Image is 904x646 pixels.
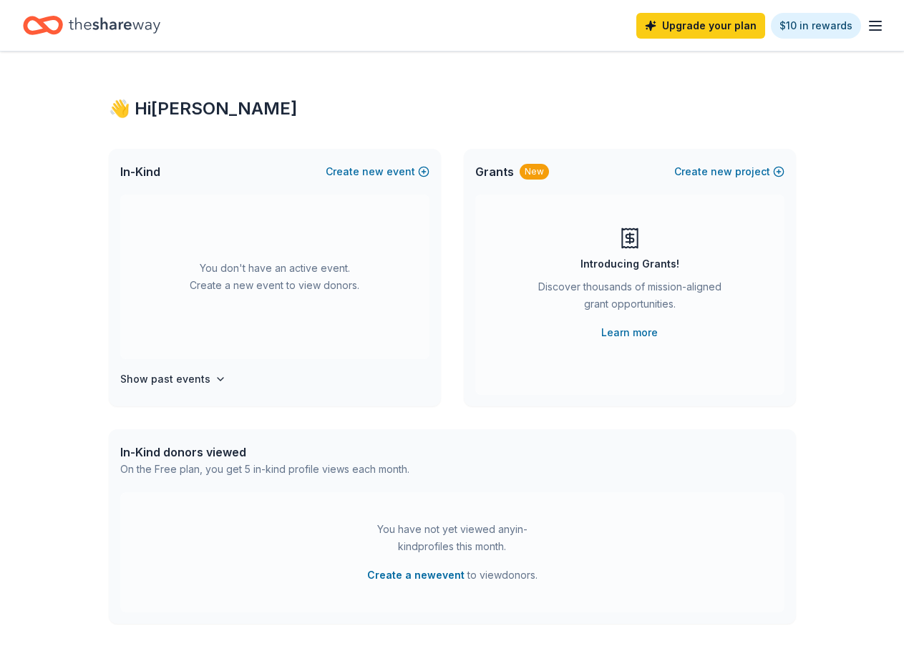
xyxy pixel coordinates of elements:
[120,371,210,388] h4: Show past events
[23,9,160,42] a: Home
[120,461,409,478] div: On the Free plan, you get 5 in-kind profile views each month.
[711,163,732,180] span: new
[362,163,384,180] span: new
[601,324,658,341] a: Learn more
[636,13,765,39] a: Upgrade your plan
[120,371,226,388] button: Show past events
[120,444,409,461] div: In-Kind donors viewed
[533,278,727,318] div: Discover thousands of mission-aligned grant opportunities.
[367,567,538,584] span: to view donors .
[520,164,549,180] div: New
[771,13,861,39] a: $10 in rewards
[120,195,429,359] div: You don't have an active event. Create a new event to view donors.
[363,521,542,555] div: You have not yet viewed any in-kind profiles this month.
[580,255,679,273] div: Introducing Grants!
[475,163,514,180] span: Grants
[109,97,796,120] div: 👋 Hi [PERSON_NAME]
[674,163,784,180] button: Createnewproject
[120,163,160,180] span: In-Kind
[326,163,429,180] button: Createnewevent
[367,567,465,584] button: Create a newevent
